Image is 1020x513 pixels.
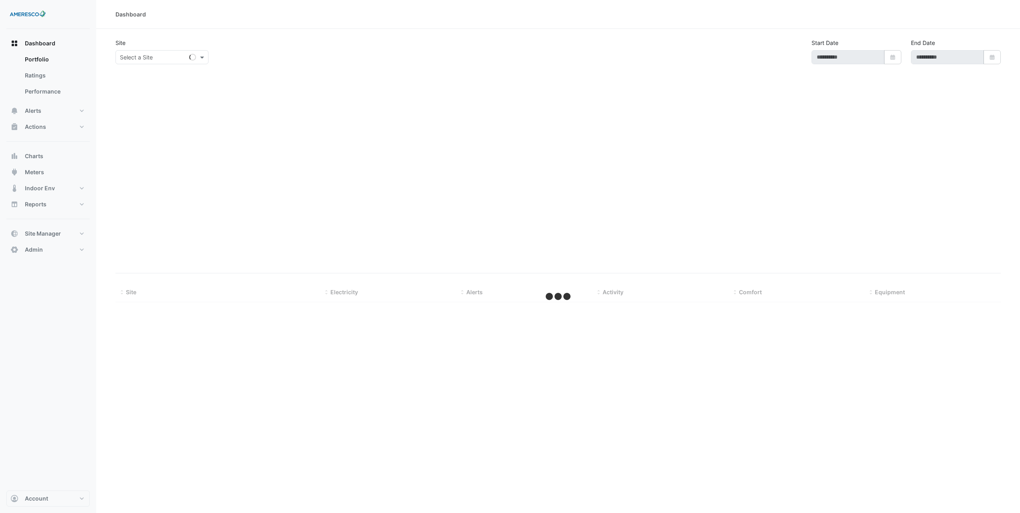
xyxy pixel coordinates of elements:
span: Dashboard [25,39,55,47]
span: Site Manager [25,230,61,238]
app-icon: Indoor Env [10,184,18,192]
span: Alerts [25,107,41,115]
button: Alerts [6,103,90,119]
app-icon: Site Manager [10,230,18,238]
div: Dashboard [115,10,146,18]
span: Activity [603,289,623,295]
span: Charts [25,152,43,160]
button: Account [6,491,90,507]
span: Equipment [875,289,905,295]
app-icon: Meters [10,168,18,176]
a: Portfolio [18,51,90,67]
button: Meters [6,164,90,180]
label: Start Date [812,39,838,47]
app-icon: Charts [10,152,18,160]
img: Company Logo [10,6,46,22]
a: Performance [18,83,90,100]
span: Account [25,495,48,503]
span: Admin [25,246,43,254]
span: Site [126,289,136,295]
div: Dashboard [6,51,90,103]
a: Ratings [18,67,90,83]
span: Reports [25,200,47,208]
button: Site Manager [6,226,90,242]
span: Comfort [739,289,762,295]
span: Electricity [330,289,358,295]
span: Actions [25,123,46,131]
button: Admin [6,242,90,258]
app-icon: Dashboard [10,39,18,47]
button: Dashboard [6,35,90,51]
span: Alerts [466,289,483,295]
button: Reports [6,196,90,212]
label: End Date [911,39,935,47]
button: Actions [6,119,90,135]
app-icon: Alerts [10,107,18,115]
app-icon: Actions [10,123,18,131]
app-icon: Reports [10,200,18,208]
app-icon: Admin [10,246,18,254]
label: Site [115,39,125,47]
span: Indoor Env [25,184,55,192]
button: Indoor Env [6,180,90,196]
span: Meters [25,168,44,176]
button: Charts [6,148,90,164]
